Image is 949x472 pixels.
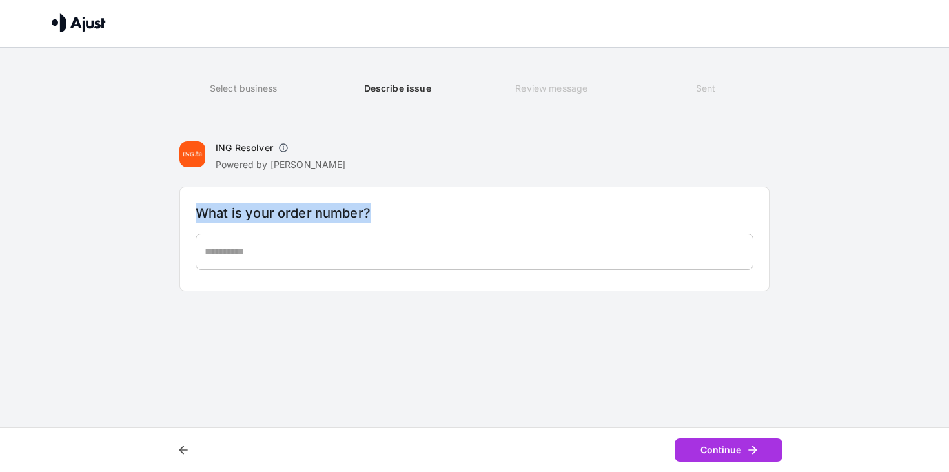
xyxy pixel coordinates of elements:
h6: Review message [474,81,628,96]
h6: What is your order number? [196,203,753,223]
h6: Select business [167,81,320,96]
p: Powered by [PERSON_NAME] [216,158,346,171]
button: Continue [675,438,782,462]
h6: Describe issue [321,81,474,96]
img: ING [179,141,205,167]
img: Ajust [52,13,106,32]
h6: ING Resolver [216,141,273,154]
h6: Sent [629,81,782,96]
